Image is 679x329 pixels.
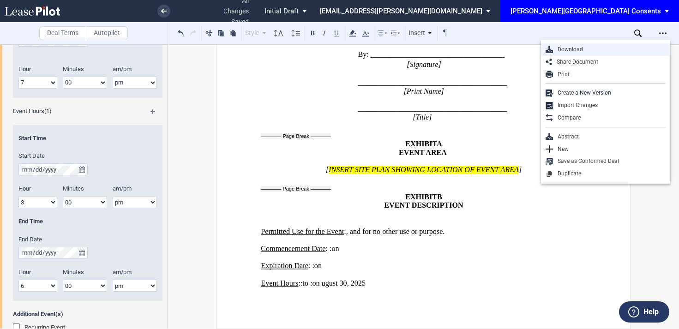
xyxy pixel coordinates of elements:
[18,236,42,243] span: End Date
[113,269,132,275] span: am/pm
[541,43,670,56] div: Download
[63,185,84,192] span: Minutes
[329,166,519,174] span: INSERT SITE PLAN SHOWING LOCATION OF EVENT AREA
[18,218,43,225] span: End Time
[261,245,325,253] span: Commencement Date
[358,78,506,87] span: ________________________________________
[541,167,670,180] div: Duplicate
[216,27,227,38] button: Copy
[553,71,666,78] div: Print
[228,27,239,38] button: Paste
[346,227,445,235] span: , and for no other use or purpose.
[553,46,666,54] div: Download
[302,279,308,287] span: to
[175,27,186,38] button: Undo
[553,145,666,153] div: New
[312,279,319,287] span: on
[439,27,451,38] button: Toggle Control Characters
[39,26,86,40] label: Deal Terms
[553,157,666,165] div: Save as Conformed Deal
[553,114,666,122] div: Compare
[358,50,505,58] span: By: ____________________________________
[553,170,666,178] div: Duplicate
[407,27,434,39] div: Insert
[261,279,298,287] span: Event Hours
[18,269,31,275] span: Hour
[325,166,328,174] span: [
[552,58,666,66] div: Share Document
[643,306,659,318] label: Help
[407,60,441,68] span: [Signature]
[18,135,46,142] span: Start Time
[619,301,669,323] button: Help
[76,163,88,175] button: true
[413,113,432,121] span: [Title]
[553,89,666,97] div: Create a New Version
[329,245,331,253] span: :
[18,185,31,192] span: Hour
[13,310,162,318] span: Additional Event(s)
[86,26,128,40] label: Autopilot
[437,192,442,201] span: B
[403,87,444,96] span: [Print Name]
[541,87,670,99] div: Create a New Version
[331,27,342,38] button: Underline
[113,185,132,192] span: am/pm
[18,66,31,72] span: Hour
[18,152,45,159] span: Start Date
[331,245,339,253] span: on
[300,279,302,287] span: :
[308,262,310,270] span: :
[63,269,84,275] span: Minutes
[319,27,330,38] button: Italic
[7,107,141,115] label: (1)
[405,192,437,201] span: EXHIBIT
[261,227,344,235] span: Permitted Use for the Event
[398,149,446,157] span: EVENT AREA
[655,26,670,41] div: Open Lease options menu
[437,140,442,148] span: A
[63,66,84,72] span: Minutes
[384,201,463,209] span: EVENT DESCRIPTION
[264,7,299,15] span: Initial Draft
[204,27,215,38] button: Cut
[76,247,88,259] button: true
[325,279,365,287] span: gust 30, 2025
[405,140,437,148] span: EXHIBIT
[344,227,346,235] span: :
[325,245,327,253] span: :
[13,108,44,114] span: Event Hours
[314,262,321,270] span: on
[541,112,670,124] div: Compare
[553,102,666,109] div: Import Changes
[307,27,318,38] button: Bold
[541,68,670,81] div: Print
[511,7,661,15] div: [PERSON_NAME][GEOGRAPHIC_DATA] Consents
[321,279,325,287] span: u
[358,104,506,113] span: ________________________________________
[541,143,670,156] div: New
[113,66,132,72] span: am/pm
[298,279,300,287] span: :
[518,166,521,174] span: ]
[541,99,670,112] div: Import Changes
[541,155,670,167] div: Save as Conformed Deal
[261,262,308,270] span: Expiration Date
[541,56,670,68] div: Share Document
[312,262,314,270] span: :
[310,279,312,287] span: :
[541,131,670,143] div: Abstract
[553,133,666,141] div: Abstract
